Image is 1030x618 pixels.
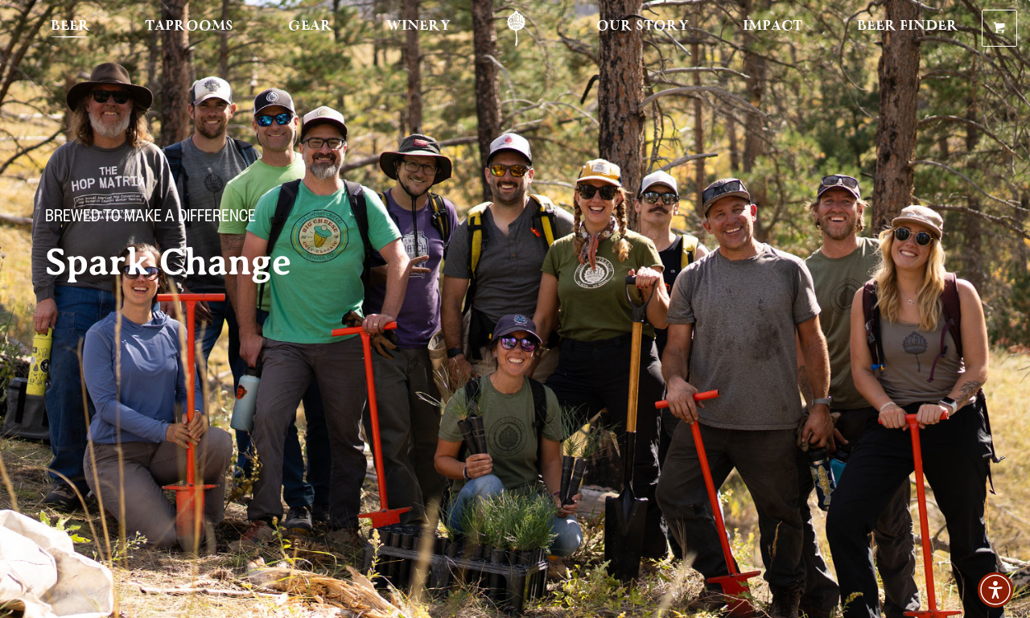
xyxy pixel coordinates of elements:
[586,10,699,47] a: Our Story
[743,20,802,33] span: Impact
[145,20,233,33] span: Taprooms
[376,10,461,47] a: Winery
[134,10,244,47] a: Taprooms
[486,10,546,47] a: Odell Home
[288,20,332,33] span: Gear
[45,242,547,282] h2: Spark Change
[386,20,451,33] span: Winery
[45,208,256,229] span: Brewed to make a difference
[51,20,90,33] span: Beer
[732,10,813,47] a: Impact
[40,10,101,47] a: Beer
[978,572,1013,608] div: Accessibility Menu
[847,10,969,47] a: Beer Finder
[857,20,958,33] span: Beer Finder
[278,10,343,47] a: Gear
[596,20,689,33] span: Our Story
